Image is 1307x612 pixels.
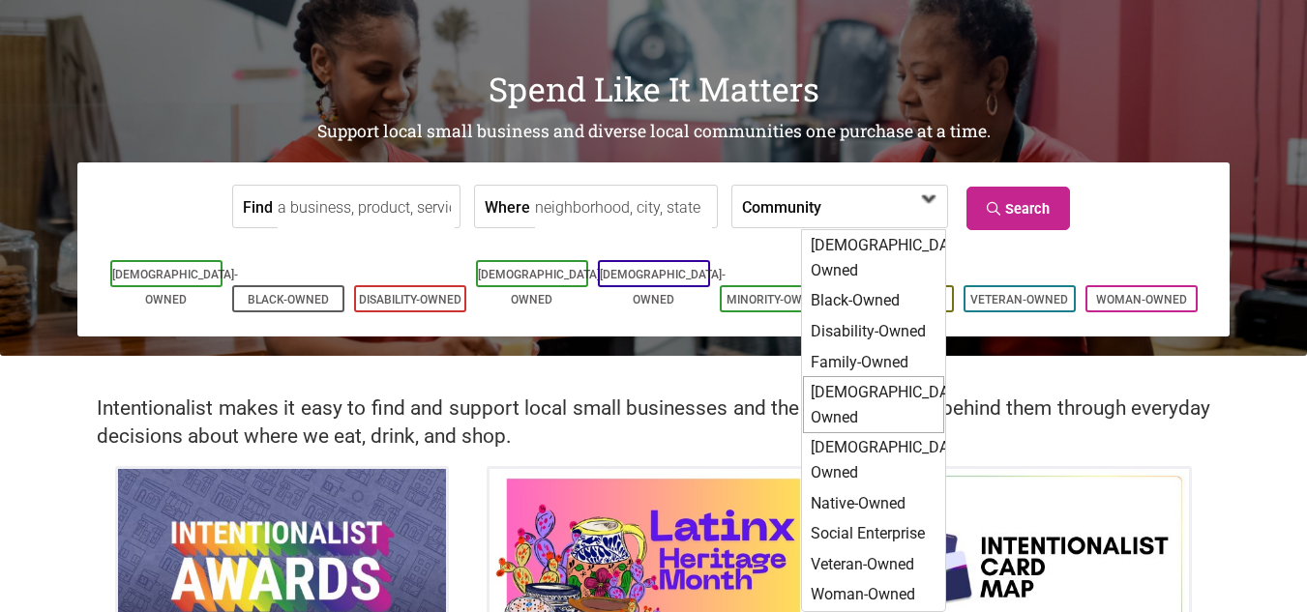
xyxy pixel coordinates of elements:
[243,186,273,227] label: Find
[278,186,455,229] input: a business, product, service
[485,186,530,227] label: Where
[804,230,943,285] div: [DEMOGRAPHIC_DATA]-Owned
[600,268,726,306] a: [DEMOGRAPHIC_DATA]-Owned
[804,518,943,549] div: Social Enterprise
[804,316,943,347] div: Disability-Owned
[804,285,943,316] div: Black-Owned
[742,186,821,227] label: Community
[804,549,943,580] div: Veteran-Owned
[727,293,825,306] a: Minority-Owned
[535,186,712,229] input: neighborhood, city, state
[248,293,329,306] a: Black-Owned
[97,394,1210,451] h2: Intentionalist makes it easy to find and support local small businesses and the diverse people be...
[804,347,943,378] div: Family-Owned
[359,293,461,306] a: Disability-Owned
[804,579,943,610] div: Woman-Owned
[804,432,943,487] div: [DEMOGRAPHIC_DATA]-Owned
[1096,293,1187,306] a: Woman-Owned
[112,268,238,306] a: [DEMOGRAPHIC_DATA]-Owned
[804,488,943,519] div: Native-Owned
[803,376,944,433] div: [DEMOGRAPHIC_DATA]-Owned
[478,268,604,306] a: [DEMOGRAPHIC_DATA]-Owned
[966,187,1070,230] a: Search
[970,293,1068,306] a: Veteran-Owned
